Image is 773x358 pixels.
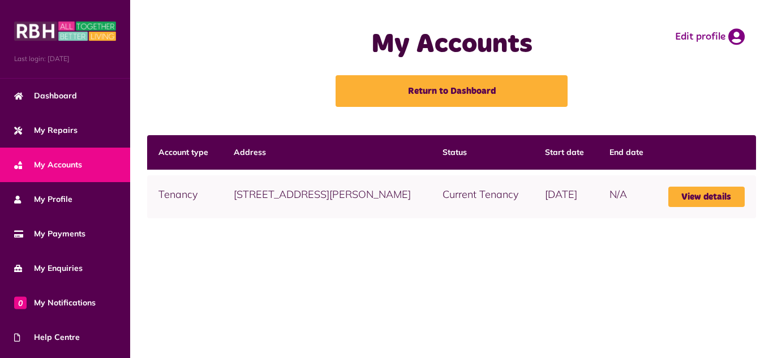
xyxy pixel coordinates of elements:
a: View details [668,187,745,207]
th: Address [222,135,431,170]
th: Account type [147,135,222,170]
th: End date [598,135,657,170]
span: My Payments [14,228,85,240]
span: My Accounts [14,159,82,171]
span: 0 [14,296,27,309]
td: Tenancy [147,175,222,218]
th: Start date [534,135,598,170]
img: MyRBH [14,20,116,42]
span: My Repairs [14,124,78,136]
span: My Enquiries [14,262,83,274]
td: [STREET_ADDRESS][PERSON_NAME] [222,175,431,218]
span: My Profile [14,193,72,205]
td: [DATE] [534,175,598,218]
h1: My Accounts [302,28,601,61]
th: Status [431,135,534,170]
span: Dashboard [14,90,77,102]
span: Last login: [DATE] [14,54,116,64]
td: Current Tenancy [431,175,534,218]
span: Help Centre [14,331,80,343]
a: Return to Dashboard [336,75,568,107]
span: My Notifications [14,297,96,309]
td: N/A [598,175,657,218]
a: Edit profile [675,28,745,45]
